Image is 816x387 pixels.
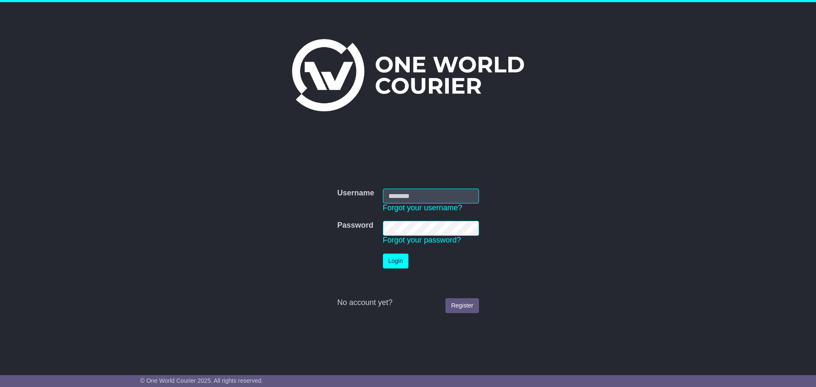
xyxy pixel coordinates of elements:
div: No account yet? [337,298,479,308]
a: Forgot your username? [383,203,462,212]
a: Register [445,298,479,313]
button: Login [383,254,408,268]
img: One World [292,39,524,111]
label: Username [337,189,374,198]
a: Forgot your password? [383,236,461,244]
label: Password [337,221,373,230]
span: © One World Courier 2025. All rights reserved. [140,377,263,384]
